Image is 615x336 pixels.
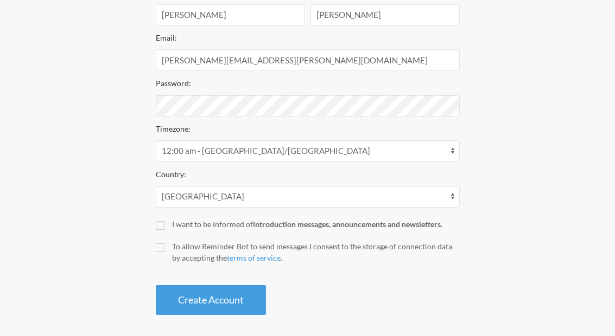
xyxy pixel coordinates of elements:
[156,33,177,42] label: Email:
[172,218,460,230] div: I want to be informed of
[156,243,164,252] input: To allow Reminder Bot to send messages I consent to the storage of connection data by accepting t...
[227,253,281,262] a: terms of service
[172,241,460,263] div: To allow Reminder Bot to send messages I consent to the storage of connection data by accepting t...
[156,221,164,230] input: I want to be informed ofintroduction messages, announcements and newsletters.
[156,79,191,88] label: Password:
[156,285,266,315] button: Create Account
[253,219,442,229] strong: introduction messages, announcements and newsletters.
[156,170,186,179] label: Country:
[156,124,191,133] label: Timezone:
